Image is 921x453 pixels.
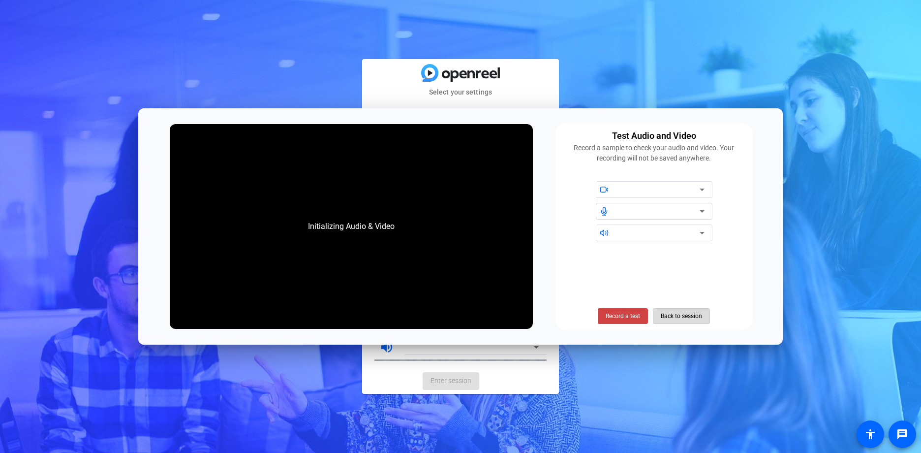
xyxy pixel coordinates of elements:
[864,428,876,440] mat-icon: accessibility
[612,129,696,143] div: Test Audio and Video
[421,64,500,81] img: blue-gradient.svg
[653,308,710,324] button: Back to session
[362,87,559,97] mat-card-subtitle: Select your settings
[379,340,394,355] mat-icon: volume_up
[298,211,404,242] div: Initializing Audio & Video
[606,312,640,321] span: Record a test
[561,143,746,163] div: Record a sample to check your audio and video. Your recording will not be saved anywhere.
[661,307,702,325] span: Back to session
[374,105,547,137] div: Can't share your screen. You must grant permissions.
[896,428,908,440] mat-icon: message
[598,308,648,324] button: Record a test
